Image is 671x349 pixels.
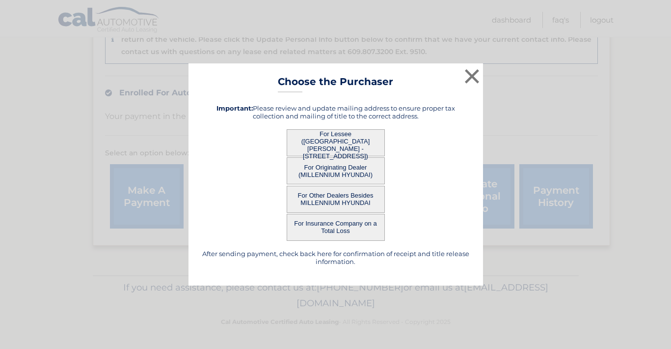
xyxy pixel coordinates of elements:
button: For Other Dealers Besides MILLENNIUM HYUNDAI [287,186,385,213]
h5: Please review and update mailing address to ensure proper tax collection and mailing of title to ... [201,104,471,120]
button: For Originating Dealer (MILLENNIUM HYUNDAI) [287,157,385,184]
button: For Insurance Company on a Total Loss [287,214,385,241]
button: × [462,66,482,86]
button: For Lessee ([GEOGRAPHIC_DATA][PERSON_NAME] - [STREET_ADDRESS]) [287,129,385,156]
h3: Choose the Purchaser [278,76,393,93]
h5: After sending payment, check back here for confirmation of receipt and title release information. [201,250,471,265]
strong: Important: [216,104,253,112]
